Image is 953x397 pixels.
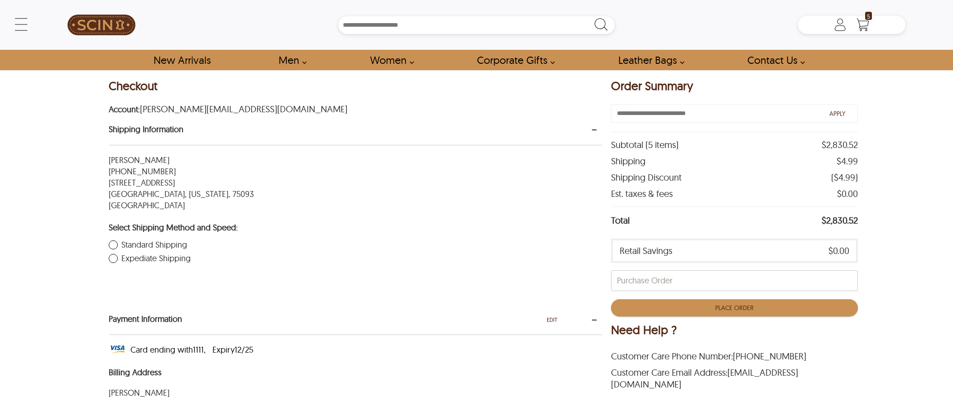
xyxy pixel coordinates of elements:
span: Total [611,211,630,230]
a: [EMAIL_ADDRESS][DOMAIN_NAME] [611,367,798,390]
iframe: chat widget [915,361,944,388]
a: Shop Leather Corporate Gifts [467,50,560,70]
div: Checkout [109,79,602,100]
div: Billing Address [109,362,602,383]
div: Order Summary [611,79,693,95]
span: $2,830.52 [822,139,858,151]
span: EDIT [547,314,558,325]
span: $0.00 [837,188,858,200]
a: Press Enter to Close Shipping Information [109,124,183,136]
a: Shop Leather Bags [608,50,689,70]
span: $2,830.52 [822,211,858,230]
span: Account [109,104,140,115]
div: Card ending with 1111, Expiry 12/25 [130,345,253,354]
span: Customer Care Phone Number [611,350,733,362]
div: Need Help ? [611,323,677,339]
div: Shipping $4.99 [611,153,857,169]
a: SCIN [48,5,155,45]
p: Address 2808 Darlington Dr., Suite [109,177,355,188]
span: [PERSON_NAME][EMAIL_ADDRESS][DOMAIN_NAME] [140,99,347,115]
p: Full Name Ahmad Siddiqui [109,154,355,166]
div: Total $2,830.52 [611,206,857,234]
a: Press Enter to Close Payment Information [109,314,182,325]
div: Subtotal 5 items $2,830.52 [611,137,857,153]
a: shop men's leather jackets [268,50,312,70]
a: Shopping Cart [854,18,872,32]
div: Est. taxes & fees $0.00 [611,186,857,202]
span: Press Enter to Close Shipping Information [109,124,183,134]
span: 5 [865,12,872,20]
span: Subtotal ( 5 items ) [611,139,679,151]
p: Country United States [109,200,355,211]
span: Est. taxes & fees [611,188,673,200]
div: Select Shipping Method and Speed [109,222,602,233]
a: Shop New Arrivals [143,50,221,70]
p: City Plano, State Texas, ZipCode 75093 [109,188,355,200]
p: Phone 813-406-0207 [109,166,355,177]
a: Shop Women Leather Jackets [360,50,419,70]
div: Need Help ? [611,323,857,344]
div: Order Summary [611,79,857,100]
img: VISA [109,344,126,355]
iframe: chat widget [781,219,944,356]
span: $4.99 [837,155,858,167]
label: standardShipping is checked [109,240,591,249]
span: Shipping [611,155,645,167]
a: contact-us [737,50,810,70]
span: Customer Care Email Address [611,367,727,378]
span: Retail Savings [620,245,672,257]
div: Retail Savings $0.00 [611,239,857,263]
div: Shipping Discount $4.99 [611,169,857,186]
span: Press Enter to Close Payment Information [109,314,182,324]
button: Place Order [611,299,857,316]
div: Checkout [109,79,158,95]
span: Shipping Discount [611,172,682,183]
a: ‪[PHONE_NUMBER]‬ [733,350,806,362]
label: expediateShipping is unchecked [109,254,591,263]
img: SCIN [67,5,135,45]
span: Apply [829,110,845,118]
span: ( $4.99 ) [831,172,858,183]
